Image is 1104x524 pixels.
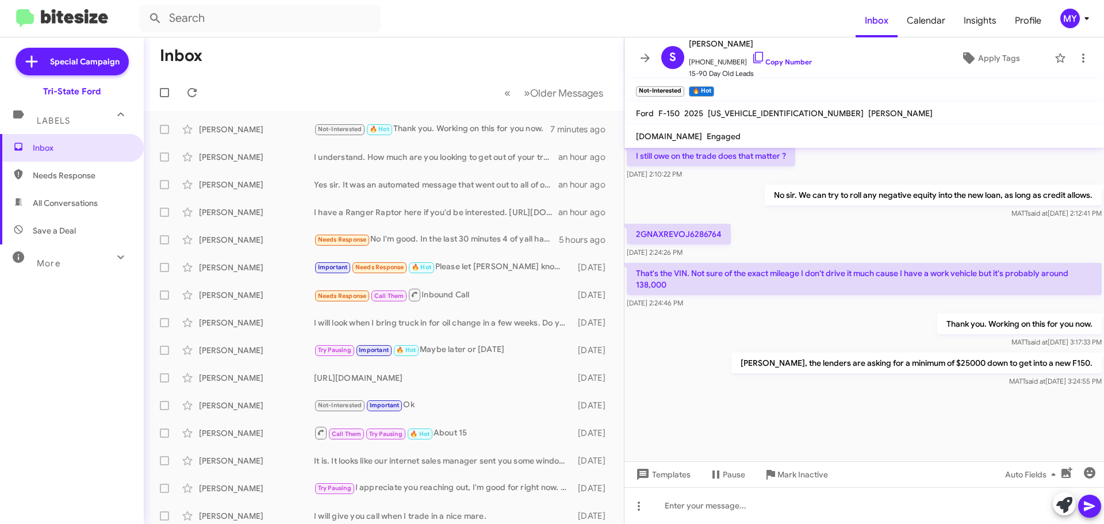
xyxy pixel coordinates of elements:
[199,289,314,301] div: [PERSON_NAME]
[359,346,389,354] span: Important
[199,483,314,494] div: [PERSON_NAME]
[627,263,1102,295] p: That's the VIN. Not sure of the exact mileage I don't drive it much cause I have a work vehicle b...
[314,481,572,495] div: I appreciate you reaching out, I'm good for right now. I can't bring myself to spend almost $50,0...
[139,5,381,32] input: Search
[318,484,351,492] span: Try Pausing
[978,48,1020,68] span: Apply Tags
[517,81,610,105] button: Next
[669,48,676,67] span: S
[624,464,700,485] button: Templates
[412,263,431,271] span: 🔥 Hot
[777,464,828,485] span: Mark Inactive
[572,372,615,384] div: [DATE]
[627,299,683,307] span: [DATE] 2:24:46 PM
[708,108,864,118] span: [US_VEHICLE_IDENTIFICATION_NUMBER]
[684,108,703,118] span: 2025
[700,464,754,485] button: Pause
[752,58,812,66] a: Copy Number
[374,292,404,300] span: Call Them
[634,464,691,485] span: Templates
[314,317,572,328] div: I will look when I bring truck in for oil change in a few weeks. Do you have any oil change coupo...
[572,427,615,439] div: [DATE]
[636,86,684,97] small: Not-Interested
[636,108,654,118] span: Ford
[524,86,530,100] span: »
[856,4,898,37] a: Inbox
[498,81,610,105] nav: Page navigation example
[627,146,795,166] p: I still owe on the trade does that matter ?
[318,346,351,354] span: Try Pausing
[954,4,1006,37] a: Insights
[314,426,572,440] div: About 15
[627,224,731,244] p: 2GNAXREVOJ6286764
[636,131,702,141] span: [DOMAIN_NAME]
[199,179,314,190] div: [PERSON_NAME]
[572,455,615,466] div: [DATE]
[314,288,572,302] div: Inbound Call
[33,142,131,154] span: Inbox
[898,4,954,37] a: Calendar
[199,400,314,411] div: [PERSON_NAME]
[530,87,603,100] span: Older Messages
[314,510,572,522] div: I will give you call when I trade in a nice mare.
[314,261,572,274] div: Please let [PERSON_NAME] know im running late to me appt.
[314,399,572,412] div: Ok
[199,510,314,522] div: [PERSON_NAME]
[754,464,837,485] button: Mark Inactive
[318,401,362,409] span: Not-Interested
[572,345,615,356] div: [DATE]
[1011,209,1102,217] span: MATT [DATE] 2:12:41 PM
[572,289,615,301] div: [DATE]
[572,510,615,522] div: [DATE]
[627,170,682,178] span: [DATE] 2:10:22 PM
[369,430,402,438] span: Try Pausing
[396,346,416,354] span: 🔥 Hot
[996,464,1069,485] button: Auto Fields
[199,151,314,163] div: [PERSON_NAME]
[504,86,511,100] span: «
[707,131,741,141] span: Engaged
[314,123,550,136] div: Thank you. Working on this for you now.
[1011,338,1102,346] span: MATT [DATE] 3:17:33 PM
[199,262,314,273] div: [PERSON_NAME]
[43,86,101,97] div: Tri-State Ford
[558,151,615,163] div: an hour ago
[765,185,1102,205] p: No sir. We can try to roll any negative equity into the new loan, as long as credit allows.
[1006,4,1051,37] a: Profile
[314,151,558,163] div: I understand. How much are you looking to get out of your trade in? I can see if we can put a num...
[33,170,131,181] span: Needs Response
[16,48,129,75] a: Special Campaign
[33,225,76,236] span: Save a Deal
[1025,377,1045,385] span: said at
[572,483,615,494] div: [DATE]
[1009,377,1102,385] span: MATT [DATE] 3:24:55 PM
[572,262,615,273] div: [DATE]
[199,427,314,439] div: [PERSON_NAME]
[370,401,400,409] span: Important
[1051,9,1091,28] button: MY
[318,292,367,300] span: Needs Response
[559,234,615,246] div: 5 hours ago
[689,51,812,68] span: [PHONE_NUMBER]
[931,48,1049,68] button: Apply Tags
[318,236,367,243] span: Needs Response
[199,372,314,384] div: [PERSON_NAME]
[1028,209,1048,217] span: said at
[199,345,314,356] div: [PERSON_NAME]
[37,116,70,126] span: Labels
[314,179,558,190] div: Yes sir. It was an automated message that went out to all of our customers in our database.
[1060,9,1080,28] div: MY
[160,47,202,65] h1: Inbox
[558,179,615,190] div: an hour ago
[1005,464,1060,485] span: Auto Fields
[558,206,615,218] div: an hour ago
[497,81,517,105] button: Previous
[314,343,572,357] div: Maybe later or [DATE]
[199,455,314,466] div: [PERSON_NAME]
[318,125,362,133] span: Not-Interested
[937,313,1102,334] p: Thank you. Working on this for you now.
[572,400,615,411] div: [DATE]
